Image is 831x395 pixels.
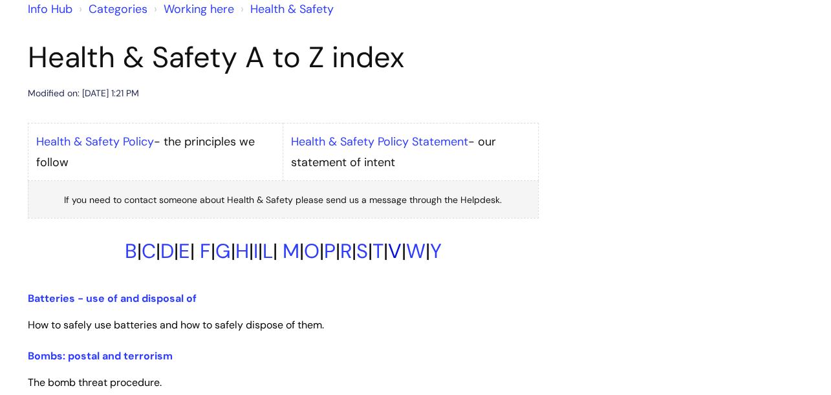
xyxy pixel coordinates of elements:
a: P [324,238,336,264]
span: How to safely use batteries and how to safely dispose of them. [28,318,324,332]
a: Y [430,238,442,264]
div: Modified on: [DATE] 1:21 PM [28,85,139,101]
a: C [142,238,156,264]
a: Working here [164,1,234,17]
td: - the principles we follow [28,123,283,181]
a: Batteries - use of and disposal of [28,292,197,305]
a: R [340,238,352,264]
a: M [283,238,299,264]
a: Bombs: postal and terrorism [28,349,173,363]
a: Health & Safety Policy [36,134,154,149]
td: - our statement of intent [283,123,539,181]
a: W [406,238,426,264]
a: B [125,238,137,264]
a: Health & Safety Policy Statement [291,134,468,149]
a: G [215,238,231,264]
a: Info Hub [28,1,72,17]
h1: Health & Safety A to Z index [28,40,539,75]
h2: | | | | | | | | | | | | | | | | | [28,239,539,263]
a: Health & Safety [250,1,334,17]
a: Categories [89,1,147,17]
a: V [388,238,402,264]
a: D [160,238,174,264]
a: L [263,238,273,264]
a: I [254,238,258,264]
a: E [178,238,190,264]
span: If you need to contact someone about Health & Safety please send us a message through the Helpdesk. [64,194,502,206]
a: O [304,238,319,264]
a: F [200,238,211,264]
span: The bomb threat procedure. [28,376,162,389]
a: S [356,238,368,264]
a: T [372,238,383,264]
a: H [235,238,249,264]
